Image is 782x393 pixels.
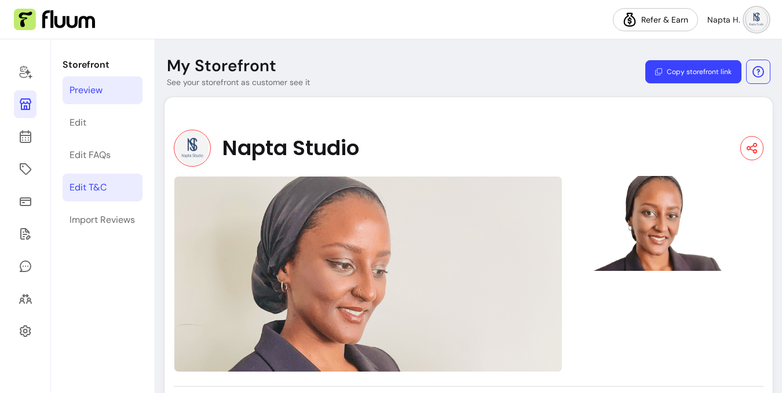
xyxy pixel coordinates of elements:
a: Edit T&C [63,174,142,201]
div: Import Reviews [70,213,135,227]
a: Edit FAQs [63,141,142,169]
div: Edit FAQs [70,148,111,162]
a: Home [14,58,36,86]
a: Storefront [14,90,36,118]
a: Sales [14,188,36,215]
span: Napta H. [707,14,740,25]
img: image-1 [569,175,763,272]
div: Preview [70,83,103,97]
p: My Storefront [167,56,276,76]
img: image-0 [174,176,562,372]
a: My Messages [14,252,36,280]
img: Fluum Logo [14,9,95,31]
a: Settings [14,317,36,345]
a: Refer & Earn [613,8,698,31]
a: Preview [63,76,142,104]
a: Clients [14,285,36,313]
button: avatarNapta H. [707,8,768,31]
a: Edit [63,109,142,137]
button: Copy storefront link [645,60,741,83]
img: Provider image [174,130,211,167]
p: Storefront [63,58,142,72]
p: See your storefront as customer see it [167,76,310,88]
div: Edit [70,116,86,130]
a: Forms [14,220,36,248]
a: Offerings [14,155,36,183]
img: avatar [745,8,768,31]
span: Napta Studio [222,137,359,160]
a: Calendar [14,123,36,150]
div: Edit T&C [70,181,107,194]
a: Import Reviews [63,206,142,234]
